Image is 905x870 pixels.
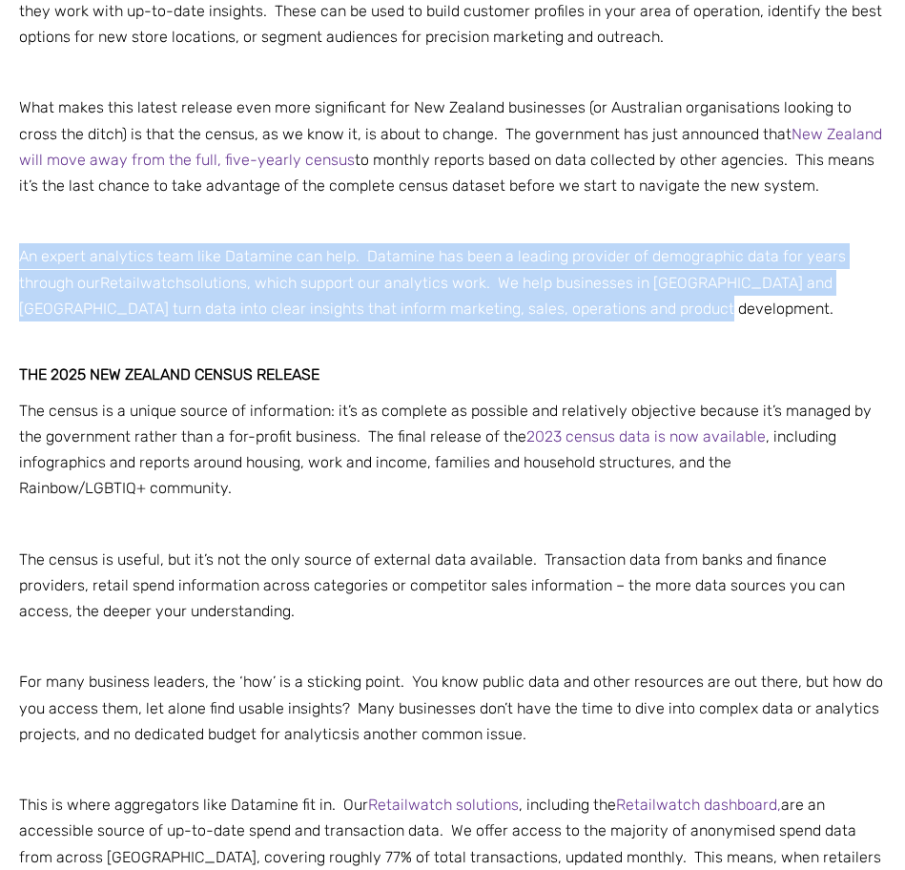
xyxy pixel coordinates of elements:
[19,125,882,169] a: New Zealand will move away from the full, five-yearly census
[19,402,872,498] span: The census is a unique source of information: it’s as complete as possible and relatively objecti...
[19,247,846,317] span: An expert analytics team like Datamine can help. Datamine has been a leading provider of demograp...
[19,365,319,383] span: The 2025 New Zealand census release
[368,796,519,814] a: Retailwatch solutions
[616,796,781,814] a: Retailwatch dashboard,
[19,550,845,620] span: The census is useful, but it’s not the only source of external data available. Transaction data f...
[526,427,766,445] a: 2023 census data is now available
[348,725,526,743] span: is another common issue.
[19,98,882,195] span: What makes this latest release even more significant for New Zealand businesses (or Australian or...
[19,2,882,46] span: . These can be used to build customer profiles in your area of operation, identify the best optio...
[19,673,883,742] span: For many business leaders, the ‘how’ is a sticking point. You know public data and other resource...
[100,274,184,292] a: Retailwatch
